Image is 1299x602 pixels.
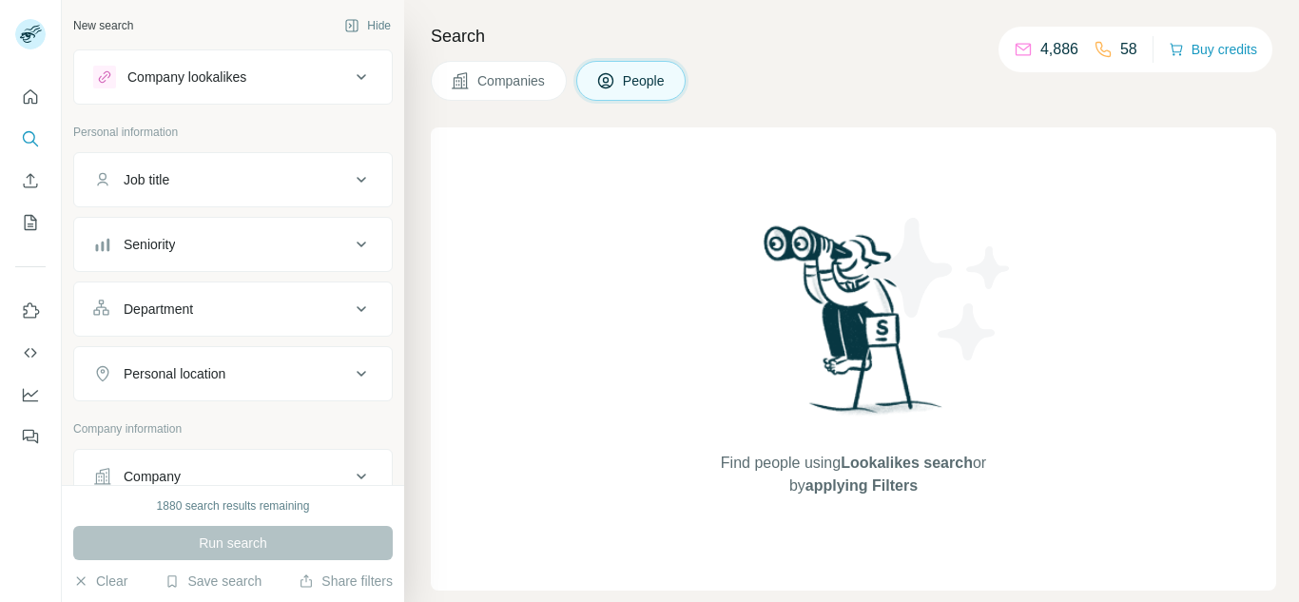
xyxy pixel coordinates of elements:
span: Companies [477,71,547,90]
span: Lookalikes search [841,455,973,471]
button: Clear [73,572,127,591]
p: Company information [73,420,393,437]
span: People [623,71,667,90]
button: Job title [74,157,392,203]
button: Feedback [15,419,46,454]
button: Quick start [15,80,46,114]
div: 1880 search results remaining [157,497,310,515]
button: Seniority [74,222,392,267]
button: Company [74,454,392,499]
div: New search [73,17,133,34]
div: Department [124,300,193,319]
button: Department [74,286,392,332]
span: applying Filters [805,477,918,494]
div: Company lookalikes [127,68,246,87]
button: My lists [15,205,46,240]
button: Dashboard [15,378,46,412]
div: Seniority [124,235,175,254]
p: 4,886 [1040,38,1078,61]
button: Search [15,122,46,156]
button: Enrich CSV [15,164,46,198]
div: Company [124,467,181,486]
button: Personal location [74,351,392,397]
button: Buy credits [1169,36,1257,63]
div: Job title [124,170,169,189]
button: Hide [331,11,404,40]
button: Use Surfe on LinkedIn [15,294,46,328]
img: Surfe Illustration - Stars [854,204,1025,375]
button: Save search [165,572,262,591]
button: Company lookalikes [74,54,392,100]
h4: Search [431,23,1276,49]
img: Surfe Illustration - Woman searching with binoculars [755,221,953,433]
button: Share filters [299,572,393,591]
p: 58 [1120,38,1137,61]
p: Personal information [73,124,393,141]
span: Find people using or by [701,452,1005,497]
div: Personal location [124,364,225,383]
button: Use Surfe API [15,336,46,370]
